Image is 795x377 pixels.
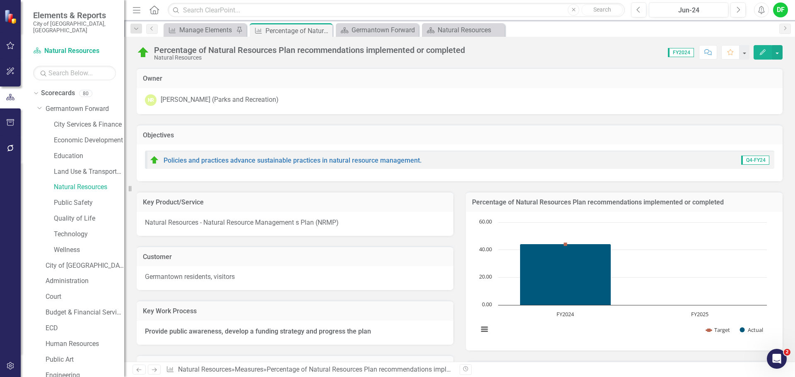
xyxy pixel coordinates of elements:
[166,25,234,35] a: Manage Elements
[668,48,694,57] span: FY2024
[564,243,567,246] g: Target, series 1 of 2. Line with 2 data points.
[179,25,234,35] div: Manage Elements
[267,365,511,373] div: Percentage of Natural Resources Plan recommendations implemented or completed
[479,324,490,335] button: View chart menu, Chart
[137,46,150,59] img: On Target
[438,25,503,35] div: Natural Resources
[54,151,124,161] a: Education
[164,156,422,164] a: Policies and practices advance sustainable practices in natural resource management.
[479,273,492,280] text: 20.00
[149,155,159,165] img: On Target
[143,199,447,206] h3: Key Product/Service
[474,218,774,342] div: Chart. Highcharts interactive chart.
[482,300,492,308] text: 0.00
[265,26,330,36] div: Percentage of Natural Resources Plan recommendations implemented or completed
[154,55,465,61] div: Natural Resources
[145,327,371,335] strong: Provide public awareness, develop a funding strategy and progress the plan
[773,2,788,17] button: DF
[741,156,769,165] span: Q4-FY24
[424,25,503,35] a: Natural Resources
[652,5,725,15] div: Jun-24
[54,245,124,255] a: Wellness
[352,25,417,35] div: Germantown Forward
[161,95,279,105] div: [PERSON_NAME] (Parks and Recreation)
[46,104,124,114] a: Germantown Forward
[46,292,124,302] a: Court
[178,365,231,373] a: Natural Resources
[479,245,492,253] text: 40.00
[145,272,445,282] p: Germantown residents, visitors
[54,182,124,192] a: Natural Resources
[520,222,700,305] g: Actual, series 2 of 2. Bar series with 2 bars.
[4,9,19,24] img: ClearPoint Strategy
[154,46,465,55] div: Percentage of Natural Resources Plan recommendations implemented or completed
[472,199,776,206] h3: Percentage of Natural Resources Plan recommendations implemented or completed
[79,90,92,97] div: 80
[54,136,124,145] a: Economic Development
[166,365,453,375] div: » »
[54,120,124,130] a: City Services & Finance
[33,20,116,34] small: City of [GEOGRAPHIC_DATA], [GEOGRAPHIC_DATA]
[784,349,790,355] span: 2
[338,25,417,35] a: Germantown Forward
[46,339,124,349] a: Human Resources
[33,66,116,80] input: Search Below...
[235,365,263,373] a: Measures
[145,94,157,106] div: NR
[143,253,447,261] h3: Customer
[168,3,625,17] input: Search ClearPoint...
[564,243,567,246] path: FY2024, 44. Target.
[520,244,611,305] path: FY2024, 44.3. Actual.
[143,132,776,139] h3: Objectives
[556,310,574,318] text: FY2024
[54,230,124,239] a: Technology
[474,218,771,342] svg: Interactive chart
[649,2,728,17] button: Jun-24
[33,10,116,20] span: Elements & Reports
[54,167,124,177] a: Land Use & Transportation
[46,355,124,365] a: Public Art
[691,310,708,318] text: FY2025
[581,4,623,16] button: Search
[46,308,124,317] a: Budget & Financial Services
[143,307,447,315] h3: Key Work Process
[33,46,116,56] a: Natural Resources
[740,326,763,334] button: Show Actual
[54,214,124,223] a: Quality of Life
[54,198,124,208] a: Public Safety
[46,261,124,271] a: City of [GEOGRAPHIC_DATA]
[593,6,611,13] span: Search
[479,218,492,225] text: 60.00
[706,326,730,334] button: Show Target
[767,349,787,369] iframe: Intercom live chat
[143,75,776,82] h3: Owner
[46,276,124,286] a: Administration
[41,89,75,98] a: Scorecards
[46,324,124,333] a: ECD
[145,218,445,228] p: Natural Resources - Natural Resource Management s Plan (NRMP)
